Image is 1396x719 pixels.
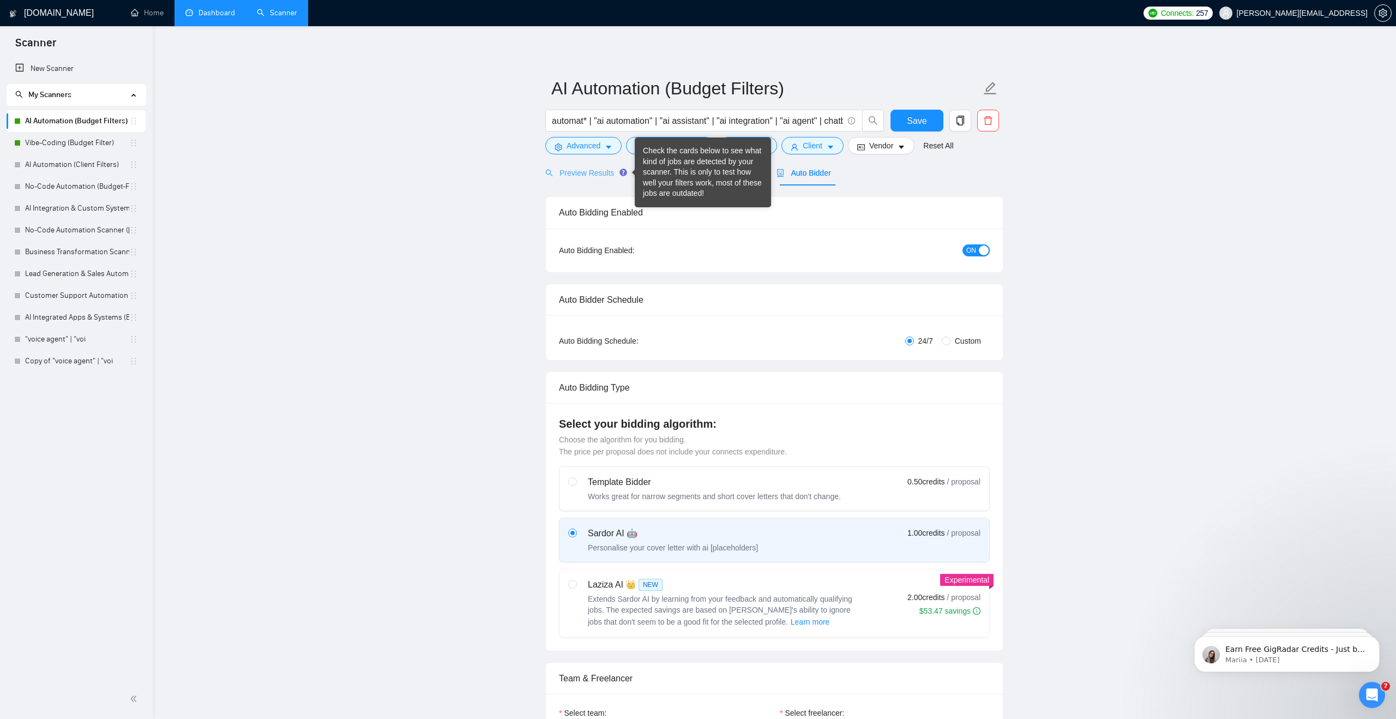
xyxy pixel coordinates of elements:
[625,578,636,591] span: 👑
[7,35,65,58] span: Scanner
[588,595,852,626] span: Extends Sardor AI by learning from your feedback and automatically qualifying jobs. The expected ...
[25,176,129,197] a: No-Code Automation (Budget-Filters)
[567,140,600,152] span: Advanced
[545,169,553,177] span: search
[777,169,784,177] span: robot
[129,313,138,322] span: holder
[7,132,146,154] li: Vibe-Coding (Budget Filter)
[129,182,138,191] span: holder
[129,335,138,344] span: holder
[780,707,844,719] label: Select freelancer:
[559,416,990,432] h4: Select your bidding algorithm:
[923,140,953,152] a: Reset All
[1161,7,1194,19] span: Connects:
[862,110,884,131] button: search
[129,226,138,235] span: holder
[555,143,562,151] span: setting
[914,335,937,347] span: 24/7
[588,476,841,489] div: Template Bidder
[907,114,926,128] span: Save
[559,335,702,347] div: Auto Bidding Schedule:
[25,328,129,350] a: "voice agent" | "voi
[7,110,146,132] li: AI Automation (Budget Filters)
[791,616,830,628] span: Learn more
[803,140,822,152] span: Client
[790,615,831,628] button: Laziza AI NEWExtends Sardor AI by learning from your feedback and automatically qualifying jobs. ...
[25,154,129,176] a: AI Automation (Client Filters)
[848,137,914,154] button: idcardVendorcaret-down
[7,219,146,241] li: No-Code Automation Scanner (Ivan)
[25,307,129,328] a: AI Integrated Apps & Systems (Budget Filters)
[1148,9,1157,17] img: upwork-logo.png
[973,607,980,615] span: info-circle
[551,75,981,102] input: Scanner name...
[7,350,146,372] li: Copy of "voice agent" | "voi
[588,527,758,540] div: Sardor AI 🤖
[869,140,893,152] span: Vendor
[1222,9,1230,17] span: user
[7,176,146,197] li: No-Code Automation (Budget-Filters)
[559,435,787,456] span: Choose the algorithm for you bidding. The price per proposal does not include your connects expen...
[898,143,905,151] span: caret-down
[1374,9,1392,17] a: setting
[25,350,129,372] a: Copy of "voice agent" | "voi
[15,58,137,80] a: New Scanner
[966,244,976,256] span: ON
[25,263,129,285] a: Lead Generation & Sales Automation ([PERSON_NAME])
[559,244,702,256] div: Auto Bidding Enabled:
[588,491,841,502] div: Works great for narrow segments and short cover letters that don't change.
[9,5,17,22] img: logo
[950,116,971,125] span: copy
[25,285,129,307] a: Customer Support Automation ([PERSON_NAME])
[7,285,146,307] li: Customer Support Automation (Ivan)
[588,578,861,591] div: Laziza AI
[643,146,763,199] div: Check the cards below to see what kind of jobs are detected by your scanner. This is only to test...
[983,81,997,95] span: edit
[545,137,622,154] button: settingAdvancedcaret-down
[7,241,146,263] li: Business Transformation Scanner (Ivan)
[559,284,990,315] div: Auto Bidder Schedule
[25,241,129,263] a: Business Transformation Scanner ([PERSON_NAME])
[848,117,855,124] span: info-circle
[15,91,23,98] span: search
[907,527,944,539] span: 1.00 credits
[791,143,798,151] span: user
[15,90,71,99] span: My Scanners
[185,8,235,17] a: dashboardDashboard
[257,8,297,17] a: searchScanner
[131,8,164,17] a: homeHome
[639,579,663,591] span: NEW
[588,542,758,553] div: Personalise your cover letter with ai [placeholders]
[1375,9,1391,17] span: setting
[559,197,990,228] div: Auto Bidding Enabled
[129,117,138,125] span: holder
[129,269,138,278] span: holder
[559,663,990,694] div: Team & Freelancer
[552,114,843,128] input: Search Freelance Jobs...
[129,248,138,256] span: holder
[7,328,146,350] li: "voice agent" | "voi
[130,693,141,704] span: double-left
[950,335,985,347] span: Custom
[907,476,944,488] span: 0.50 credits
[25,132,129,154] a: Vibe-Coding (Budget Filter)
[559,372,990,403] div: Auto Bidding Type
[25,219,129,241] a: No-Code Automation Scanner ([PERSON_NAME])
[863,116,883,125] span: search
[857,143,865,151] span: idcard
[949,110,971,131] button: copy
[129,291,138,300] span: holder
[605,143,612,151] span: caret-down
[129,160,138,169] span: holder
[947,528,980,538] span: / proposal
[947,592,980,603] span: / proposal
[28,90,71,99] span: My Scanners
[7,307,146,328] li: AI Integrated Apps & Systems (Budget Filters)
[545,169,624,177] span: Preview Results
[559,707,606,719] label: Select team:
[947,476,980,487] span: / proposal
[25,110,129,132] a: AI Automation (Budget Filters)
